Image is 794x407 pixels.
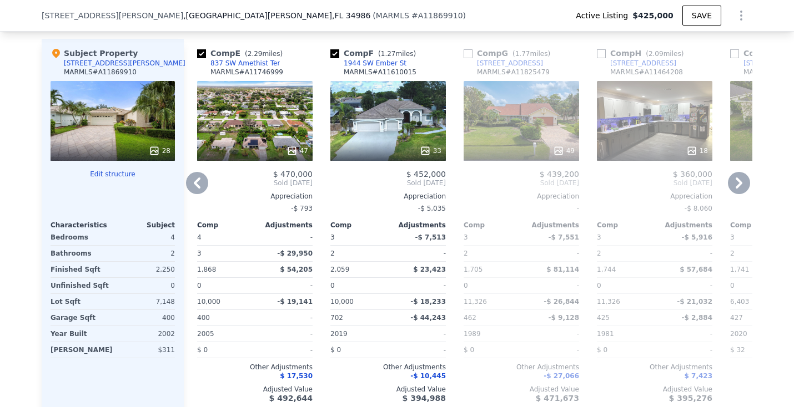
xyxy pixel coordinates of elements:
span: -$ 44,243 [410,314,446,322]
span: 0 [730,282,735,289]
div: - [390,326,446,342]
div: - [390,246,446,261]
div: - [657,278,712,293]
div: [PERSON_NAME] [51,342,113,358]
span: # A11869910 [411,11,463,20]
div: MARMLS # A11464208 [610,68,683,77]
span: 11,326 [597,298,620,306]
div: Unfinished Sqft [51,278,110,293]
div: - [657,246,712,261]
div: - [524,326,579,342]
span: $ 471,673 [536,394,579,403]
div: Bedrooms [51,230,110,245]
div: Other Adjustments [330,363,446,372]
div: 3 [197,246,253,261]
span: 1.27 [381,50,396,58]
span: $ 23,423 [413,266,446,273]
span: $ 57,684 [680,266,712,273]
span: -$ 19,141 [277,298,313,306]
span: 0 [597,282,601,289]
div: 2,250 [115,262,175,277]
div: Appreciation [464,192,579,201]
span: 3 [464,233,468,241]
a: 1944 SW Ember St [330,59,406,68]
a: [STREET_ADDRESS] [597,59,676,68]
span: 10,000 [197,298,220,306]
div: - [257,230,313,245]
div: Characteristics [51,221,113,230]
span: ( miles) [641,50,688,58]
div: - [524,278,579,293]
span: 3 [730,233,735,241]
span: -$ 7,513 [415,233,446,241]
span: 10,000 [330,298,354,306]
div: Lot Sqft [51,294,110,309]
div: - [257,326,313,342]
div: 28 [149,145,170,156]
div: Adjustments [388,221,446,230]
div: - [390,342,446,358]
span: 462 [464,314,476,322]
div: Subject Property [51,48,138,59]
div: 2 [730,246,786,261]
div: 2020 [730,326,786,342]
div: Comp [197,221,255,230]
span: 0 [330,282,335,289]
div: 2 [115,246,175,261]
div: 2 [597,246,652,261]
div: Other Adjustments [464,363,579,372]
span: ( miles) [374,50,420,58]
div: Comp [730,221,788,230]
span: $ 360,000 [673,170,712,179]
span: 0 [197,282,202,289]
span: $ 394,988 [403,394,446,403]
span: -$ 18,233 [410,298,446,306]
div: Adjusted Value [464,385,579,394]
span: -$ 5,916 [682,233,712,241]
div: Other Adjustments [197,363,313,372]
span: 2.09 [649,50,664,58]
span: 702 [330,314,343,322]
span: $ 439,200 [540,170,579,179]
span: 1,741 [730,266,749,273]
div: 33 [420,145,441,156]
span: $ 0 [597,346,607,354]
div: Bathrooms [51,246,110,261]
div: Comp F [330,48,420,59]
div: - [657,326,712,342]
span: 400 [197,314,210,322]
span: -$ 29,950 [277,250,313,257]
button: Show Options [730,4,752,27]
span: -$ 2,884 [682,314,712,322]
span: -$ 27,066 [544,372,579,380]
div: ( ) [373,10,466,21]
div: MARMLS # A11610015 [344,68,416,77]
div: [STREET_ADDRESS] [610,59,676,68]
span: Sold [DATE] [197,179,313,187]
div: 7,148 [115,294,175,309]
span: 0 [464,282,468,289]
div: $311 [117,342,175,358]
div: [STREET_ADDRESS][PERSON_NAME] [64,59,185,68]
div: 2002 [115,326,175,342]
span: 2.29 [248,50,263,58]
span: 3 [597,233,601,241]
div: 2 [330,246,386,261]
span: 6,403 [730,298,749,306]
span: $ 452,000 [406,170,446,179]
span: $ 32 [730,346,745,354]
div: - [524,246,579,261]
span: 427 [730,314,743,322]
div: Comp H [597,48,688,59]
div: 400 [115,310,175,325]
span: $ 7,423 [685,372,712,380]
span: 1,868 [197,266,216,273]
button: Edit structure [51,170,175,179]
span: ( miles) [508,50,555,58]
div: - [257,342,313,358]
div: 0 [115,278,175,293]
div: Garage Sqft [51,310,110,325]
div: - [524,342,579,358]
span: $ 81,114 [546,266,579,273]
div: 47 [287,145,308,156]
